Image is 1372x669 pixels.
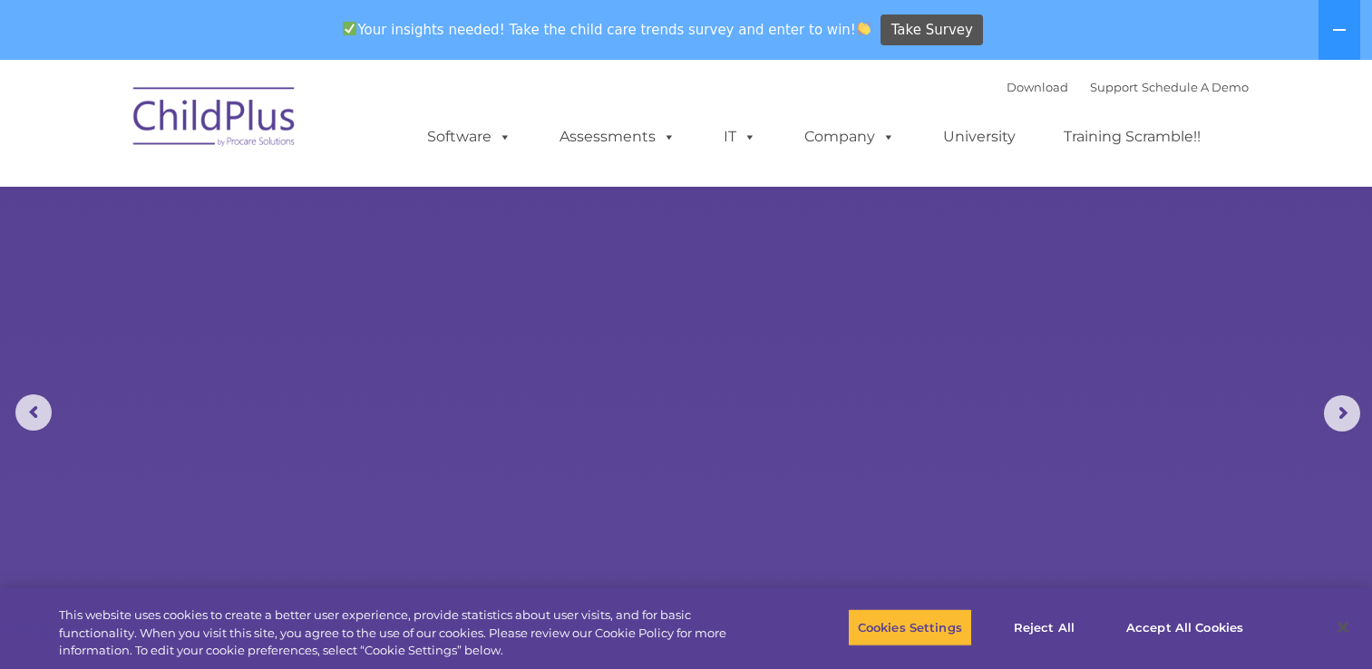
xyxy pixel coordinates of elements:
a: Training Scramble!! [1046,119,1219,155]
img: ✅ [343,22,356,35]
a: Support [1090,80,1138,94]
a: IT [705,119,774,155]
button: Close [1323,607,1363,647]
a: Schedule A Demo [1142,80,1249,94]
a: Company [786,119,913,155]
span: Take Survey [891,15,973,46]
img: 👏 [857,22,871,35]
button: Accept All Cookies [1116,608,1253,646]
span: Your insights needed! Take the child care trends survey and enter to win! [336,12,879,47]
a: Take Survey [881,15,983,46]
button: Reject All [988,608,1101,646]
a: Assessments [541,119,694,155]
div: This website uses cookies to create a better user experience, provide statistics about user visit... [59,606,754,660]
a: Software [409,119,530,155]
img: ChildPlus by Procare Solutions [124,74,306,165]
a: Download [1007,80,1068,94]
font: | [1007,80,1249,94]
a: University [925,119,1034,155]
button: Cookies Settings [848,608,972,646]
